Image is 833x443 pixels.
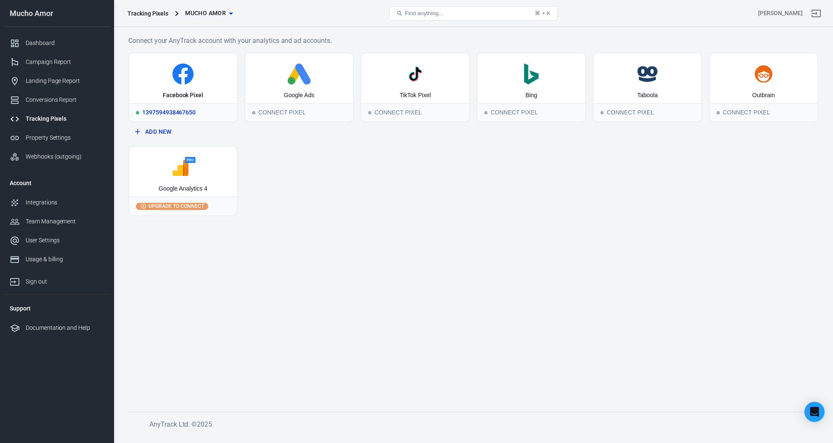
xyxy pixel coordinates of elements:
div: Integrations [26,198,104,207]
div: Google Analytics 4 [159,185,207,193]
div: Property Settings [26,133,104,142]
div: ⌘ + K [535,10,550,16]
button: Google Analytics 4Upgrade to connect [128,146,238,216]
div: Taboola [637,91,658,100]
span: Upgrade to connect [147,202,206,210]
div: 1397594938467650 [129,103,237,122]
a: Team Management [3,212,111,231]
button: Add New [132,124,234,140]
div: Google Ads [284,91,314,100]
span: Running [136,111,139,114]
div: Webhooks (outgoing) [26,152,104,161]
button: BingConnect PixelConnect Pixel [477,53,586,122]
span: Connect Pixel [484,111,488,114]
span: Connect Pixel [252,111,255,114]
li: Support [3,298,111,318]
div: Mucho Amor [3,10,111,17]
div: Sign out [26,277,104,286]
div: Connect Pixel [710,103,817,122]
h6: Connect your AnyTrack account with your analytics and ad accounts. [128,35,818,46]
a: Campaign Report [3,53,111,72]
h6: AnyTrack Ltd. © 2025 [149,419,780,430]
div: Connect Pixel [594,103,701,122]
div: Bing [525,91,537,100]
div: Outbrain [752,91,775,100]
div: Usage & billing [26,255,104,264]
div: User Settings [26,236,104,245]
button: Find anything...⌘ + K [389,6,557,21]
button: OutbrainConnect PixelConnect Pixel [709,53,818,122]
div: Dashboard [26,39,104,48]
span: Mucho Amor [185,8,226,19]
div: Conversions Report [26,95,104,104]
a: Tracking Pixels [3,109,111,128]
div: Connect Pixel [478,103,585,122]
div: Landing Page Report [26,77,104,85]
div: Tracking Pixels [26,114,104,123]
button: Mucho Amor [182,5,236,21]
div: Campaign Report [26,58,104,66]
div: Documentation and Help [26,324,104,332]
div: Account id: yzmGGMyF [758,9,803,18]
a: Sign out [3,269,111,291]
div: TikTok Pixel [400,91,431,100]
a: Facebook PixelRunning1397594938467650 [128,53,238,122]
a: Webhooks (outgoing) [3,147,111,166]
button: Google AdsConnect PixelConnect Pixel [244,53,354,122]
a: Conversions Report [3,90,111,109]
span: Find anything... [405,10,443,16]
a: Integrations [3,193,111,212]
span: Connect Pixel [368,111,371,114]
a: User Settings [3,231,111,250]
a: Sign out [806,3,826,24]
button: TikTok PixelConnect PixelConnect Pixel [361,53,470,122]
div: Facebook Pixel [163,91,203,100]
div: Tracking Pixels [127,9,168,18]
div: Connect Pixel [245,103,353,122]
div: Open Intercom Messenger [804,402,825,422]
a: Usage & billing [3,250,111,269]
div: Team Management [26,217,104,226]
span: Connect Pixel [600,111,604,114]
a: Dashboard [3,34,111,53]
a: Landing Page Report [3,72,111,90]
li: Account [3,173,111,193]
span: Connect Pixel [716,111,720,114]
div: Connect Pixel [361,103,469,122]
a: Property Settings [3,128,111,147]
button: TaboolaConnect PixelConnect Pixel [593,53,702,122]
